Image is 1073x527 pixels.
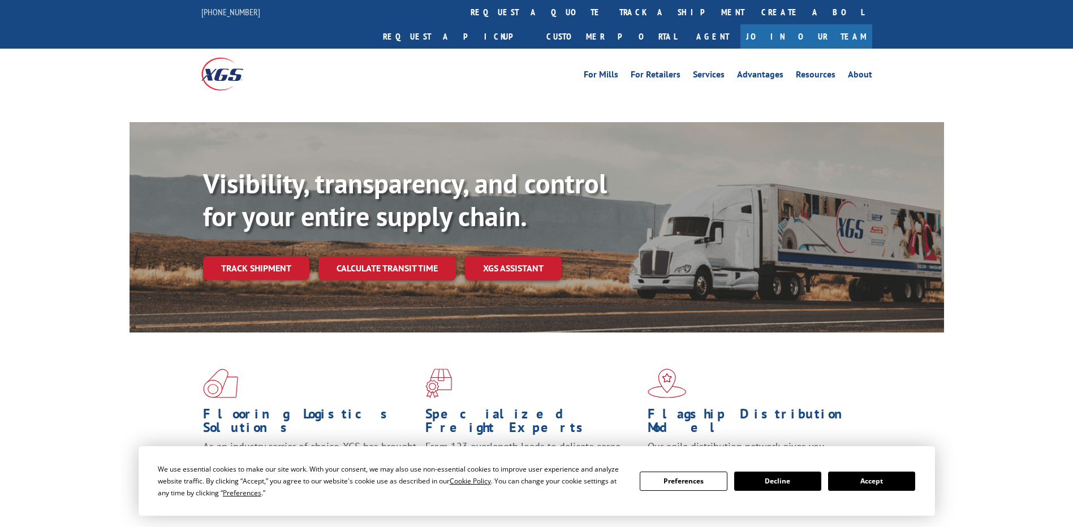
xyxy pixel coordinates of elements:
[693,70,725,83] a: Services
[201,6,260,18] a: [PHONE_NUMBER]
[203,407,417,440] h1: Flooring Logistics Solutions
[631,70,680,83] a: For Retailers
[538,24,685,49] a: Customer Portal
[796,70,835,83] a: Resources
[737,70,783,83] a: Advantages
[203,166,607,234] b: Visibility, transparency, and control for your entire supply chain.
[648,369,687,398] img: xgs-icon-flagship-distribution-model-red
[640,472,727,491] button: Preferences
[465,256,562,280] a: XGS ASSISTANT
[158,463,626,499] div: We use essential cookies to make our site work. With your consent, we may also use non-essential ...
[425,369,452,398] img: xgs-icon-focused-on-flooring-red
[740,24,872,49] a: Join Our Team
[139,446,935,516] div: Cookie Consent Prompt
[648,407,861,440] h1: Flagship Distribution Model
[374,24,538,49] a: Request a pickup
[648,440,856,466] span: Our agile distribution network gives you nationwide inventory management on demand.
[203,440,416,480] span: As an industry carrier of choice, XGS has brought innovation and dedication to flooring logistics...
[318,256,456,280] a: Calculate transit time
[425,407,639,440] h1: Specialized Freight Experts
[203,369,238,398] img: xgs-icon-total-supply-chain-intelligence-red
[848,70,872,83] a: About
[685,24,740,49] a: Agent
[450,476,491,486] span: Cookie Policy
[734,472,821,491] button: Decline
[425,440,639,490] p: From 123 overlength loads to delicate cargo, our experienced staff knows the best way to move you...
[223,488,261,498] span: Preferences
[203,256,309,280] a: Track shipment
[584,70,618,83] a: For Mills
[828,472,915,491] button: Accept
